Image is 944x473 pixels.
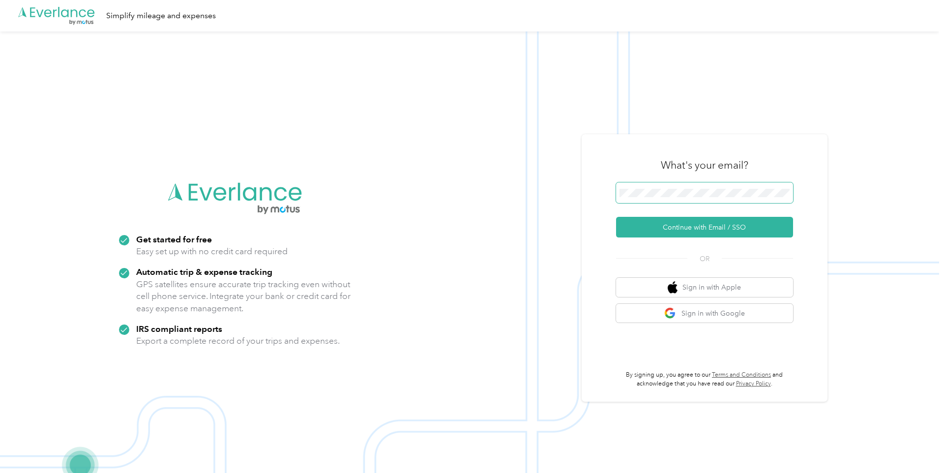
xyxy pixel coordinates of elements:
[687,254,722,264] span: OR
[616,217,793,237] button: Continue with Email / SSO
[136,335,340,347] p: Export a complete record of your trips and expenses.
[106,10,216,22] div: Simplify mileage and expenses
[136,234,212,244] strong: Get started for free
[136,324,222,334] strong: IRS compliant reports
[616,371,793,388] p: By signing up, you agree to our and acknowledge that you have read our .
[616,304,793,323] button: google logoSign in with Google
[661,158,748,172] h3: What's your email?
[136,266,272,277] strong: Automatic trip & expense tracking
[664,307,677,320] img: google logo
[668,281,678,294] img: apple logo
[136,245,288,258] p: Easy set up with no credit card required
[712,371,771,379] a: Terms and Conditions
[889,418,944,473] iframe: Everlance-gr Chat Button Frame
[736,380,771,387] a: Privacy Policy
[136,278,351,315] p: GPS satellites ensure accurate trip tracking even without cell phone service. Integrate your bank...
[616,278,793,297] button: apple logoSign in with Apple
